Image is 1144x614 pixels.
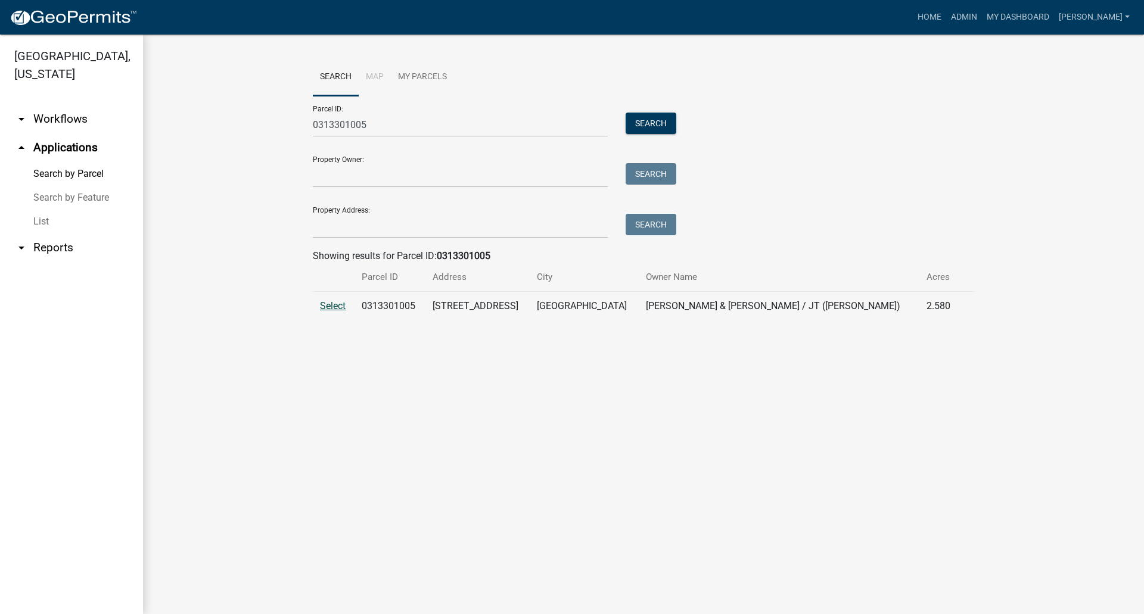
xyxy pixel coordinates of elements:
[919,292,959,321] td: 2.580
[639,292,919,321] td: [PERSON_NAME] & [PERSON_NAME] / JT ([PERSON_NAME])
[626,113,676,134] button: Search
[530,263,639,291] th: City
[391,58,454,96] a: My Parcels
[639,263,919,291] th: Owner Name
[425,263,530,291] th: Address
[313,58,359,96] a: Search
[626,214,676,235] button: Search
[919,263,959,291] th: Acres
[1054,6,1134,29] a: [PERSON_NAME]
[355,263,425,291] th: Parcel ID
[355,292,425,321] td: 0313301005
[437,250,490,261] strong: 0313301005
[626,163,676,185] button: Search
[313,249,974,263] div: Showing results for Parcel ID:
[982,6,1054,29] a: My Dashboard
[946,6,982,29] a: Admin
[14,112,29,126] i: arrow_drop_down
[530,292,639,321] td: [GEOGRAPHIC_DATA]
[14,141,29,155] i: arrow_drop_up
[14,241,29,255] i: arrow_drop_down
[425,292,530,321] td: [STREET_ADDRESS]
[913,6,946,29] a: Home
[320,300,346,311] a: Select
